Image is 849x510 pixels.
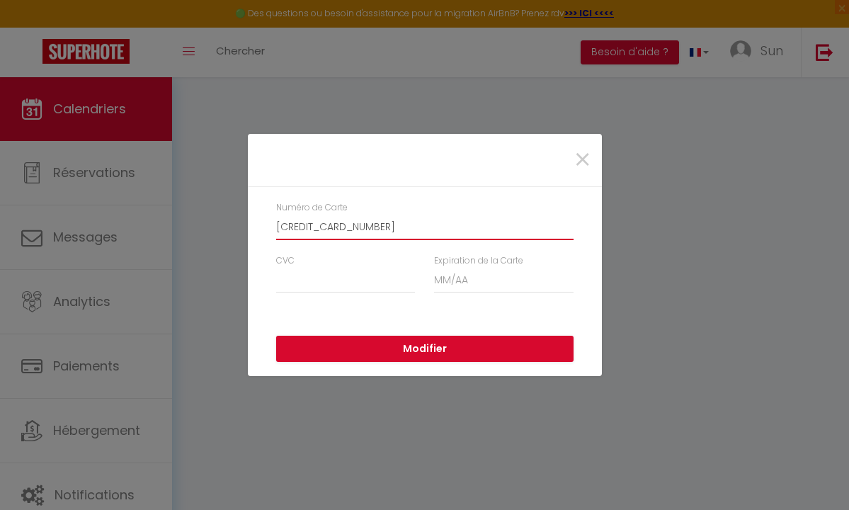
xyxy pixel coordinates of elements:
label: CVC [276,254,295,268]
input: MM/AA [434,268,574,293]
button: Modifier [276,336,574,363]
label: Numéro de Carte [276,201,348,215]
span: × [574,139,591,181]
label: Expiration de la Carte [434,254,523,268]
button: Close [574,145,591,176]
